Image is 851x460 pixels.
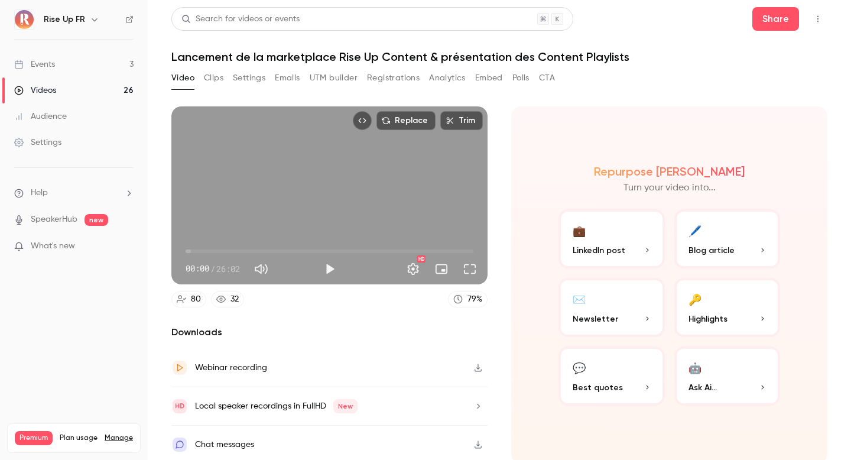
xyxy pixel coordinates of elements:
[573,290,586,308] div: ✉️
[688,290,701,308] div: 🔑
[440,111,483,130] button: Trim
[171,50,827,64] h1: Lancement de la marketplace Rise Up Content & présentation des Content Playlists
[195,399,358,413] div: Local speaker recordings in FullHD
[60,433,98,443] span: Plan usage
[475,69,503,88] button: Embed
[539,69,555,88] button: CTA
[195,361,267,375] div: Webinar recording
[573,221,586,239] div: 💼
[105,433,133,443] a: Manage
[752,7,799,31] button: Share
[186,263,209,275] span: 00:00
[31,213,77,226] a: SpeakerHub
[573,381,623,394] span: Best quotes
[808,9,827,28] button: Top Bar Actions
[594,164,745,179] h2: Repurpose [PERSON_NAME]
[14,137,61,148] div: Settings
[216,263,240,275] span: 26:02
[573,244,625,257] span: LinkedIn post
[195,438,254,452] div: Chat messages
[573,358,586,377] div: 💬
[376,111,436,130] button: Replace
[558,209,665,268] button: 💼LinkedIn post
[353,111,372,130] button: Embed video
[688,358,701,377] div: 🤖
[430,257,453,281] button: Turn on miniplayer
[401,257,425,281] button: Settings
[31,240,75,252] span: What's new
[230,293,239,306] div: 32
[181,13,300,25] div: Search for videos or events
[367,69,420,88] button: Registrations
[333,399,358,413] span: New
[688,313,727,325] span: Highlights
[210,263,215,275] span: /
[573,313,618,325] span: Newsletter
[467,293,482,306] div: 79 %
[688,244,735,257] span: Blog article
[623,181,716,195] p: Turn your video into...
[14,85,56,96] div: Videos
[186,263,240,275] div: 00:00
[458,257,482,281] button: Full screen
[14,111,67,122] div: Audience
[15,431,53,445] span: Premium
[211,291,244,307] a: 32
[171,291,206,307] a: 80
[44,14,85,25] h6: Rise Up FR
[512,69,530,88] button: Polls
[249,257,273,281] button: Mute
[558,278,665,337] button: ✉️Newsletter
[674,209,781,268] button: 🖊️Blog article
[318,257,342,281] button: Play
[15,10,34,29] img: Rise Up FR
[558,346,665,406] button: 💬Best quotes
[14,187,134,199] li: help-dropdown-opener
[119,241,134,252] iframe: Noticeable Trigger
[171,69,194,88] button: Video
[204,69,223,88] button: Clips
[85,214,108,226] span: new
[674,278,781,337] button: 🔑Highlights
[171,325,488,339] h2: Downloads
[448,291,488,307] a: 79%
[417,255,425,263] div: HD
[310,69,358,88] button: UTM builder
[191,293,201,306] div: 80
[275,69,300,88] button: Emails
[233,69,265,88] button: Settings
[31,187,48,199] span: Help
[674,346,781,406] button: 🤖Ask Ai...
[688,221,701,239] div: 🖊️
[14,59,55,70] div: Events
[688,381,717,394] span: Ask Ai...
[429,69,466,88] button: Analytics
